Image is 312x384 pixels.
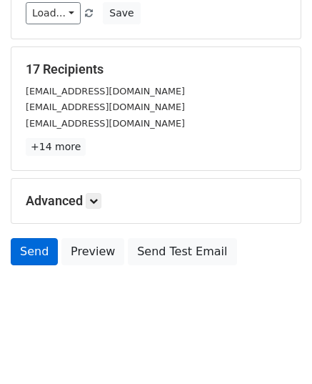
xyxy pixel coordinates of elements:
[26,86,185,97] small: [EMAIL_ADDRESS][DOMAIN_NAME]
[26,102,185,112] small: [EMAIL_ADDRESS][DOMAIN_NAME]
[26,138,86,156] a: +14 more
[11,238,58,265] a: Send
[61,238,124,265] a: Preview
[26,61,286,77] h5: 17 Recipients
[103,2,140,24] button: Save
[241,315,312,384] iframe: Chat Widget
[26,193,286,209] h5: Advanced
[26,118,185,129] small: [EMAIL_ADDRESS][DOMAIN_NAME]
[128,238,236,265] a: Send Test Email
[26,2,81,24] a: Load...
